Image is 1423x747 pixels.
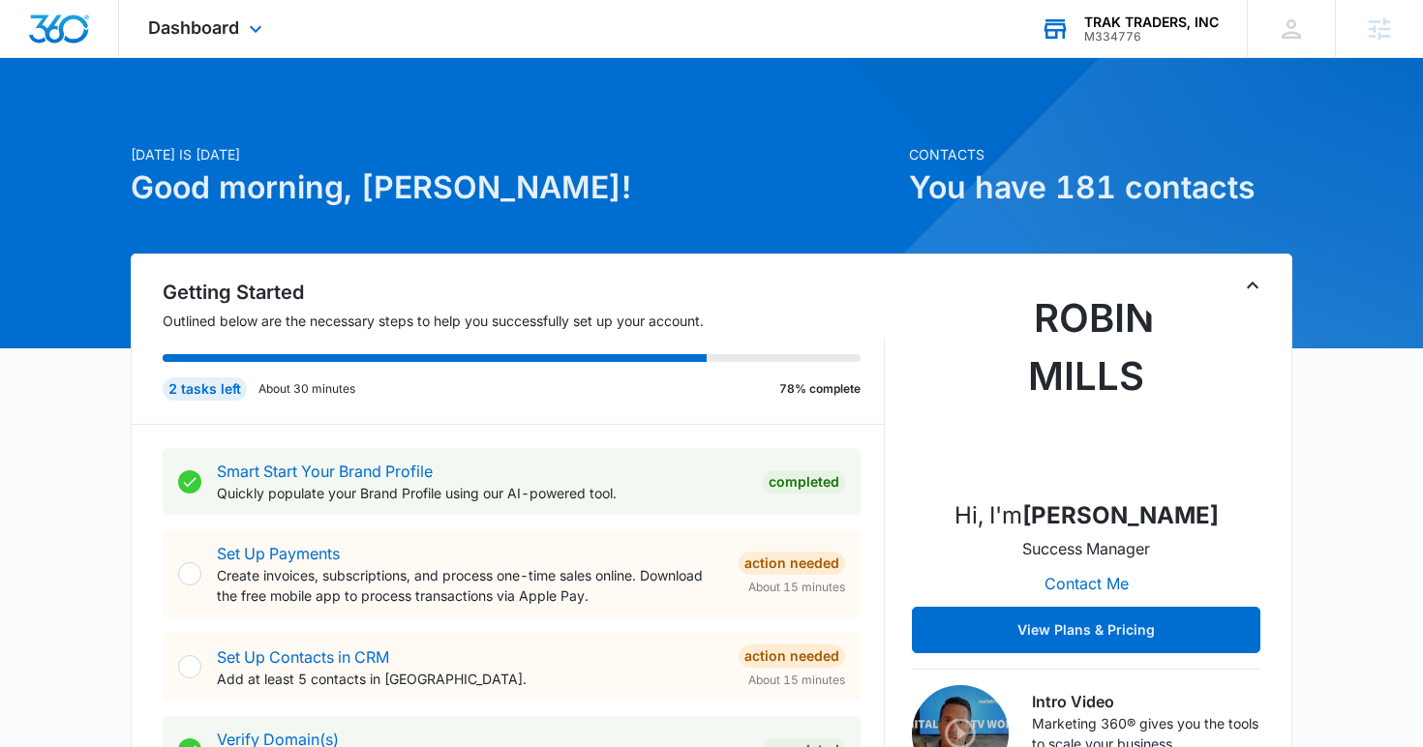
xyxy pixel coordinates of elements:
[1022,501,1219,529] strong: [PERSON_NAME]
[163,377,247,401] div: 2 tasks left
[217,647,389,667] a: Set Up Contacts in CRM
[739,644,845,668] div: Action Needed
[217,462,433,481] a: Smart Start Your Brand Profile
[148,17,239,38] span: Dashboard
[779,380,861,398] p: 78% complete
[258,380,355,398] p: About 30 minutes
[909,144,1292,164] p: Contacts
[163,278,885,307] h2: Getting Started
[909,164,1292,211] h1: You have 181 contacts
[217,669,723,689] p: Add at least 5 contacts in [GEOGRAPHIC_DATA].
[131,144,897,164] p: [DATE] is [DATE]
[131,164,897,211] h1: Good morning, [PERSON_NAME]!
[217,544,340,563] a: Set Up Payments
[739,552,845,575] div: Action Needed
[748,672,845,689] span: About 15 minutes
[748,579,845,596] span: About 15 minutes
[912,607,1260,653] button: View Plans & Pricing
[1241,274,1264,297] button: Toggle Collapse
[1084,30,1219,44] div: account id
[1022,537,1150,560] p: Success Manager
[989,289,1183,483] img: Robin Mills
[1084,15,1219,30] div: account name
[163,311,885,331] p: Outlined below are the necessary steps to help you successfully set up your account.
[763,470,845,493] div: Completed
[217,483,747,503] p: Quickly populate your Brand Profile using our AI-powered tool.
[217,565,723,606] p: Create invoices, subscriptions, and process one-time sales online. Download the free mobile app t...
[1025,560,1148,607] button: Contact Me
[1032,690,1260,713] h3: Intro Video
[954,498,1219,533] p: Hi, I'm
